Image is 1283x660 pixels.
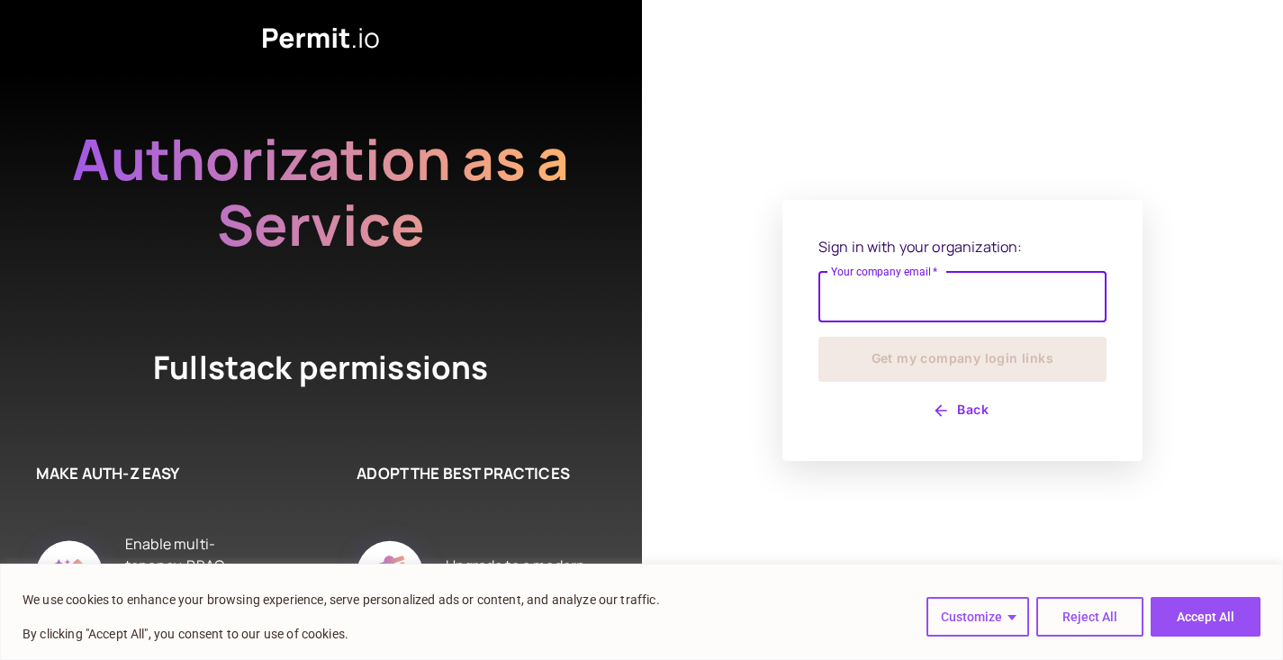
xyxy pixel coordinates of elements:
h6: ADOPT THE BEST PRACTICES [357,462,587,485]
h4: Fullstack permissions [86,346,555,390]
button: Reject All [1036,597,1143,637]
button: Customize [926,597,1029,637]
p: By clicking "Accept All", you consent to our use of cookies. [23,623,660,645]
div: Enable multi-tenancy, RBAC, ABAC, and more in a snap [125,520,267,632]
p: Sign in with your organization: [818,236,1107,258]
button: Accept All [1151,597,1260,637]
h2: Authorization as a Service [14,126,627,258]
p: We use cookies to enhance your browsing experience, serve personalized ads or content, and analyz... [23,589,660,610]
div: Upgrade to a modern stack with ease [446,520,587,632]
label: Your company email [831,264,938,279]
button: Get my company login links [818,337,1107,382]
h6: MAKE AUTH-Z EASY [36,462,267,485]
button: Back [818,396,1107,425]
